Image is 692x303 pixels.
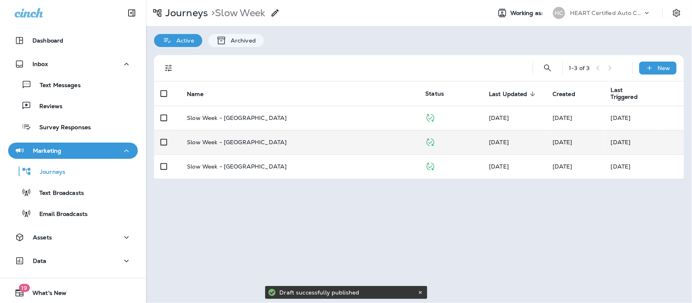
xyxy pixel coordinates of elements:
[8,205,138,222] button: Email Broadcasts
[208,7,265,19] p: Slow Week
[553,163,572,170] span: Scott Hoffman
[24,290,66,299] span: What's New
[8,76,138,93] button: Text Messages
[540,60,556,76] button: Search Journeys
[187,90,214,98] span: Name
[669,6,684,20] button: Settings
[31,124,91,132] p: Survey Responses
[8,32,138,49] button: Dashboard
[8,118,138,135] button: Survey Responses
[8,253,138,269] button: Data
[32,169,65,176] p: Journeys
[8,143,138,159] button: Marketing
[227,37,256,44] p: Archived
[172,37,194,44] p: Active
[425,90,444,97] span: Status
[553,90,586,98] span: Created
[604,154,684,179] td: [DATE]
[32,61,48,67] p: Inbox
[489,91,527,98] span: Last Updated
[8,163,138,180] button: Journeys
[32,37,63,44] p: Dashboard
[8,184,138,201] button: Text Broadcasts
[19,284,30,292] span: 19
[489,90,538,98] span: Last Updated
[31,103,62,111] p: Reviews
[8,285,138,301] button: 19What's New
[161,60,177,76] button: Filters
[611,87,654,100] span: Last Triggered
[8,56,138,72] button: Inbox
[489,163,509,170] span: Scott Hoffman
[187,115,287,121] p: Slow Week - [GEOGRAPHIC_DATA]
[553,114,572,122] span: Scott Hoffman
[425,138,435,145] span: Published
[31,190,84,197] p: Text Broadcasts
[33,147,61,154] p: Marketing
[569,65,590,71] div: 1 - 3 of 3
[489,114,509,122] span: Scott Hoffman
[120,5,143,21] button: Collapse Sidebar
[658,65,671,71] p: New
[425,113,435,121] span: Published
[8,229,138,245] button: Assets
[187,91,204,98] span: Name
[280,286,416,299] div: Draft successfully published
[489,139,509,146] span: Scott Hoffman
[510,10,545,17] span: Working as:
[8,97,138,114] button: Reviews
[611,87,644,100] span: Last Triggered
[553,7,565,19] div: HC
[604,130,684,154] td: [DATE]
[604,106,684,130] td: [DATE]
[33,258,47,264] p: Data
[553,139,572,146] span: Scott Hoffman
[162,7,208,19] p: Journeys
[425,162,435,169] span: Published
[570,10,643,16] p: HEART Certified Auto Care
[33,234,52,241] p: Assets
[32,82,81,90] p: Text Messages
[553,91,575,98] span: Created
[187,139,287,145] p: Slow Week - [GEOGRAPHIC_DATA]
[31,211,88,218] p: Email Broadcasts
[187,163,287,170] p: Slow Week - [GEOGRAPHIC_DATA]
